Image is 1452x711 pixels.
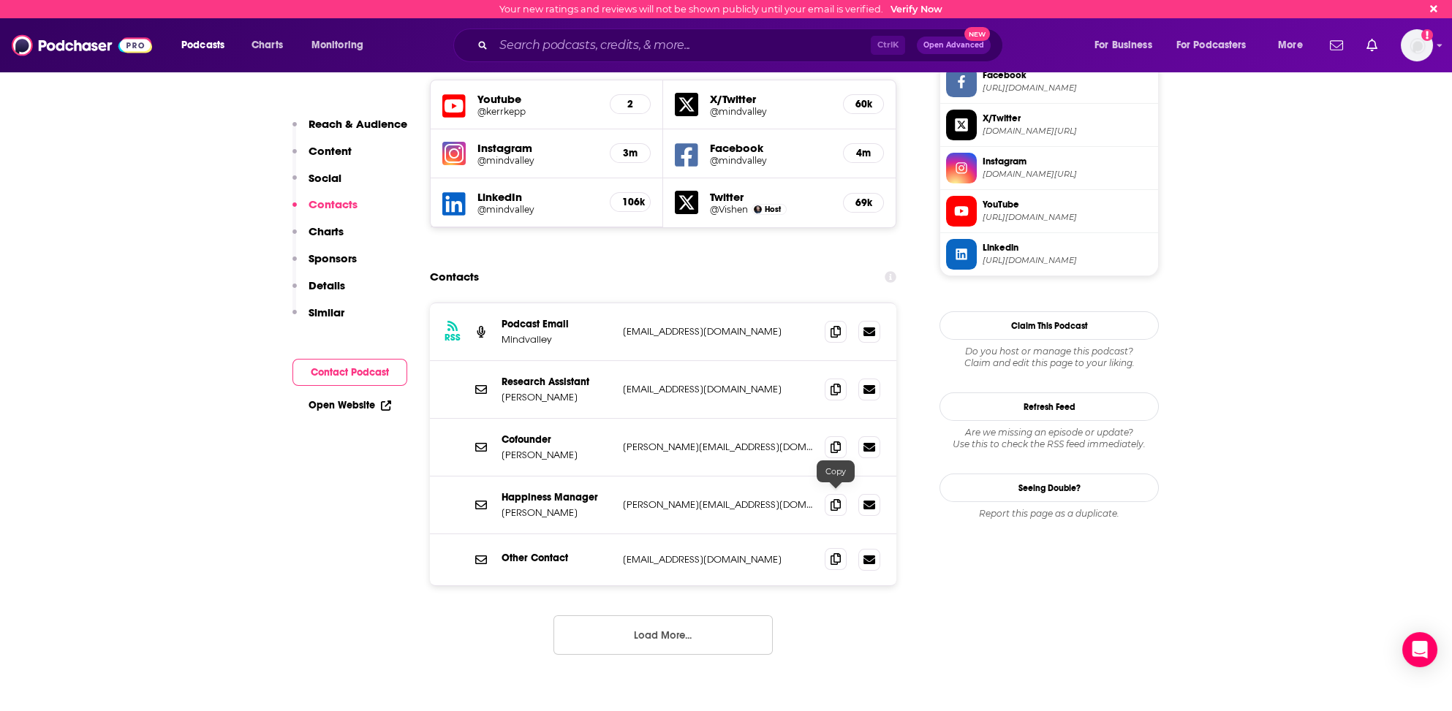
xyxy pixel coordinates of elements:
p: Cofounder [502,433,611,446]
p: Podcast Email [502,318,611,330]
span: YouTube [983,198,1152,211]
button: Load More... [553,615,773,655]
button: Similar [292,305,344,332]
div: Your new ratings and reviews will not be shown publicly until your email is verified. [499,4,942,15]
a: @kerrkepp [477,106,598,117]
p: Charts [309,224,344,238]
h5: 4m [855,147,871,159]
h5: Twitter [710,190,831,204]
p: Reach & Audience [309,117,407,131]
h2: Contacts [430,263,479,291]
a: @Vishen [710,204,748,215]
p: [PERSON_NAME][EMAIL_ADDRESS][DOMAIN_NAME] [623,498,813,511]
span: For Business [1094,35,1152,56]
span: Podcasts [181,35,224,56]
button: open menu [1268,34,1321,57]
span: X/Twitter [983,112,1152,125]
a: @mindvalley [477,155,598,166]
p: Other Contact [502,552,611,564]
span: https://www.youtube.com/@kerrkepp [983,212,1152,223]
p: Sponsors [309,251,357,265]
div: Copy [817,460,855,482]
h5: Youtube [477,92,598,106]
div: Open Intercom Messenger [1402,632,1437,667]
span: https://www.linkedin.com/company/mindvalley [983,255,1152,266]
a: @mindvalley [710,106,831,117]
p: Social [309,171,341,185]
button: Refresh Feed [939,392,1159,421]
a: Show notifications dropdown [1324,33,1349,58]
a: Seeing Double? [939,474,1159,502]
h5: X/Twitter [710,92,831,106]
button: Contact Podcast [292,359,407,386]
p: Happiness Manager [502,491,611,503]
button: Open AdvancedNew [917,37,991,54]
button: open menu [1084,34,1171,57]
span: instagram.com/mindvalley [983,169,1152,180]
a: Podchaser - Follow, Share and Rate Podcasts [12,31,152,59]
p: [PERSON_NAME] [502,449,611,461]
span: Logged in as BretAita [1401,29,1433,61]
p: Details [309,278,345,292]
span: For Podcasters [1176,35,1247,56]
h5: 2 [622,98,638,110]
svg: Email not verified [1421,29,1433,41]
p: [PERSON_NAME][EMAIL_ADDRESS][DOMAIN_NAME] [623,441,813,453]
span: Ctrl K [871,36,905,55]
span: Charts [252,35,283,56]
p: Research Assistant [502,376,611,388]
p: [EMAIL_ADDRESS][DOMAIN_NAME] [623,553,813,566]
img: iconImage [442,142,466,165]
img: Vishen Lakhiani [754,205,762,213]
span: Do you host or manage this podcast? [939,346,1159,357]
a: Instagram[DOMAIN_NAME][URL] [946,153,1152,183]
a: Facebook[URL][DOMAIN_NAME] [946,66,1152,97]
a: Linkedin[URL][DOMAIN_NAME] [946,239,1152,270]
span: Monitoring [311,35,363,56]
a: Show notifications dropdown [1361,33,1383,58]
div: Claim and edit this page to your liking. [939,346,1159,369]
p: [PERSON_NAME] [502,506,611,519]
div: Search podcasts, credits, & more... [467,28,1017,62]
div: Are we missing an episode or update? Use this to check the RSS feed immediately. [939,427,1159,450]
span: Linkedin [983,241,1152,254]
button: Content [292,144,352,171]
span: Facebook [983,69,1152,82]
button: Claim This Podcast [939,311,1159,340]
button: Show profile menu [1401,29,1433,61]
button: Details [292,278,345,305]
span: Instagram [983,155,1152,168]
p: Contacts [309,197,358,211]
img: User Profile [1401,29,1433,61]
button: Charts [292,224,344,251]
h5: 69k [855,197,871,209]
a: Open Website [309,399,391,411]
a: @mindvalley [710,155,831,166]
button: open menu [171,34,243,57]
button: open menu [301,34,382,57]
h5: 106k [622,196,638,208]
span: Host [765,205,781,214]
a: YouTube[URL][DOMAIN_NAME] [946,196,1152,227]
a: Verify Now [891,4,942,15]
span: New [964,27,991,41]
input: Search podcasts, credits, & more... [494,34,871,57]
p: Similar [309,305,344,319]
div: Report this page as a duplicate. [939,508,1159,520]
h5: Instagram [477,141,598,155]
button: Social [292,171,341,198]
button: Reach & Audience [292,117,407,144]
a: @mindvalley [477,204,598,215]
span: https://www.facebook.com/mindvalley [983,83,1152,94]
h3: RSS [445,332,461,343]
span: twitter.com/mindvalley [983,126,1152,137]
h5: LinkedIn [477,190,598,204]
p: [EMAIL_ADDRESS][DOMAIN_NAME] [623,383,813,395]
a: X/Twitter[DOMAIN_NAME][URL] [946,110,1152,140]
